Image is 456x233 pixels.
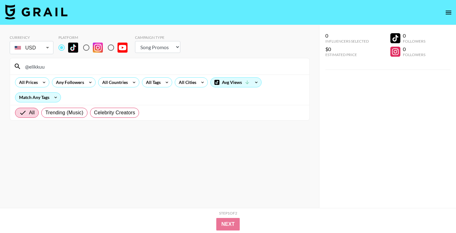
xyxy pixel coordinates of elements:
[403,39,425,44] div: Followers
[118,43,128,53] img: YouTube
[403,46,425,52] div: 0
[10,35,53,40] div: Currency
[403,33,425,39] div: 0
[68,43,78,53] img: TikTok
[45,109,83,116] span: Trending (Music)
[98,78,129,87] div: All Countries
[175,78,198,87] div: All Cities
[325,39,369,44] div: Influencers Selected
[94,109,135,116] span: Celebrity Creators
[425,202,448,225] iframe: Drift Widget Chat Controller
[21,61,306,71] input: Search by User Name
[211,78,261,87] div: Avg Views
[325,52,369,57] div: Estimated Price
[403,52,425,57] div: Followers
[5,4,68,19] img: Grail Talent
[58,35,133,40] div: Platform
[325,46,369,52] div: $0
[442,6,455,19] button: open drawer
[219,211,237,215] div: Step 1 of 2
[325,33,369,39] div: 0
[135,35,180,40] div: Campaign Type
[11,42,52,53] div: USD
[29,109,35,116] span: All
[93,43,103,53] img: Instagram
[15,93,61,102] div: Match Any Tags
[142,78,162,87] div: All Tags
[216,218,240,230] button: Next
[15,78,39,87] div: All Prices
[52,78,85,87] div: Any Followers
